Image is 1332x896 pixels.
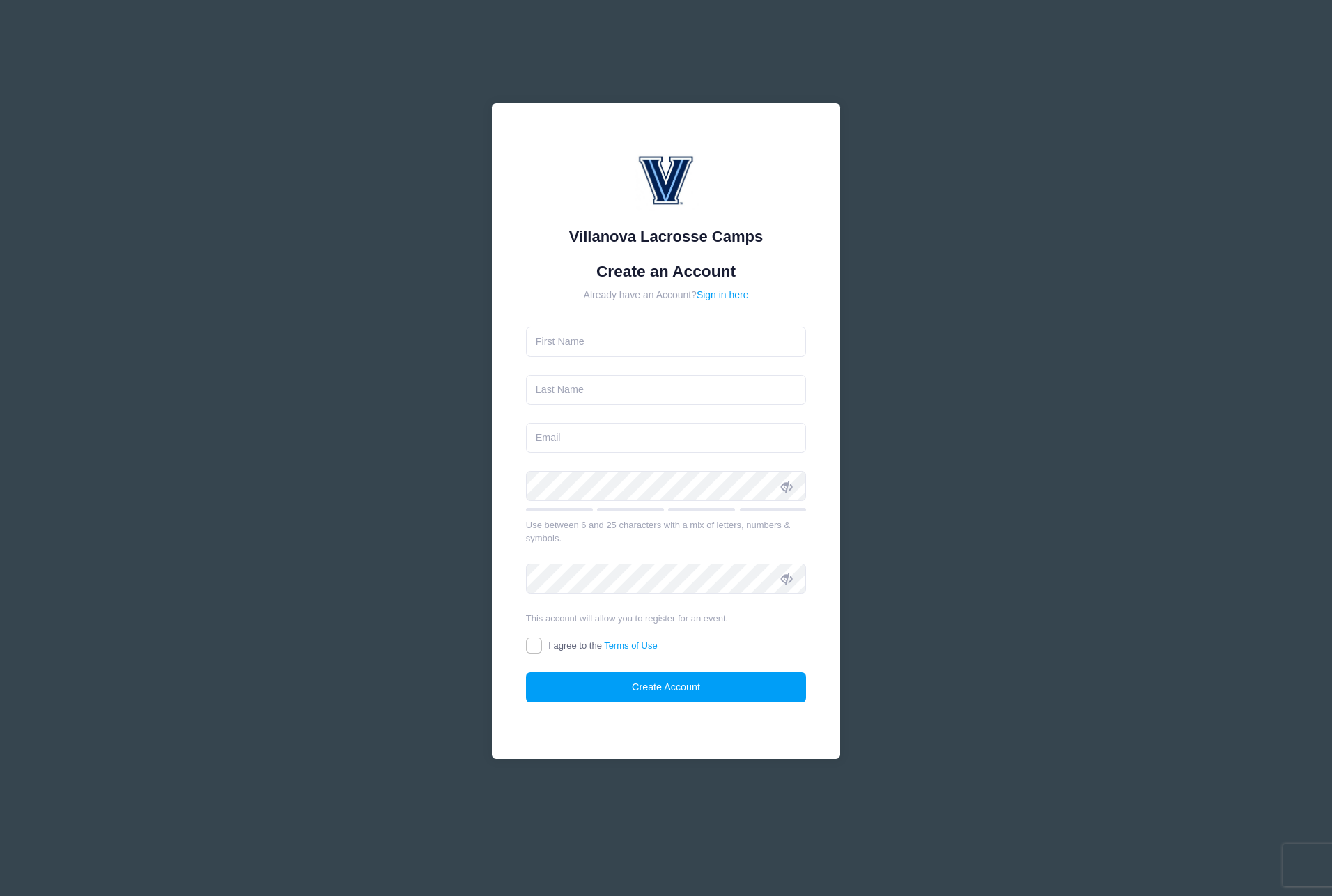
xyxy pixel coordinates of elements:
[526,288,807,302] div: Already have an Account?
[624,137,708,221] img: Villanova Lacrosse Camps
[526,612,807,626] div: This account will allow you to register for an event.
[526,327,807,357] input: First Name
[548,640,657,651] span: I agree to the
[526,375,807,405] input: Last Name
[526,672,807,702] button: Create Account
[526,262,807,281] h1: Create an Account
[526,225,807,248] div: Villanova Lacrosse Camps
[697,289,749,300] a: Sign in here
[604,640,658,651] a: Terms of Use
[526,638,542,654] input: I agree to theTerms of Use
[526,423,807,453] input: Email
[526,518,807,546] div: Use between 6 and 25 characters with a mix of letters, numbers & symbols.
